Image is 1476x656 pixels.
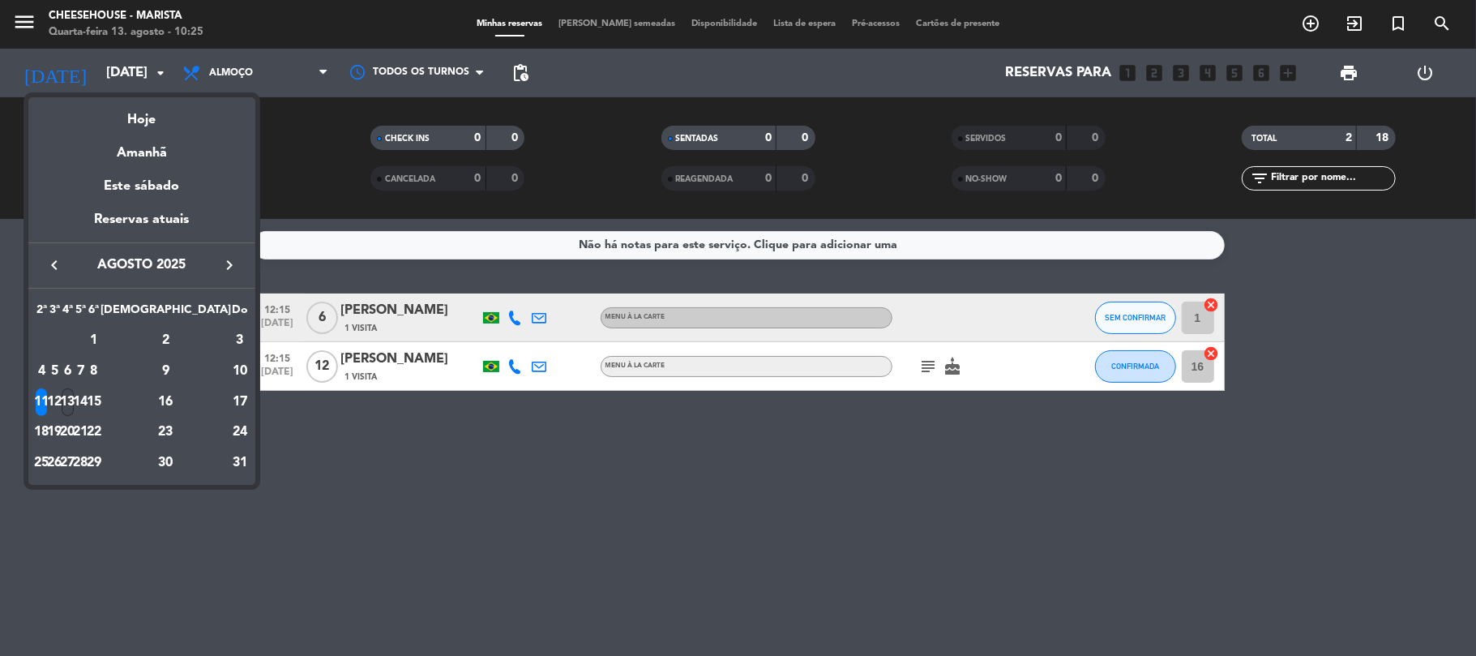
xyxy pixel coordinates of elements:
td: 28 de agosto de 2025 [74,448,87,478]
div: 28 [75,449,87,477]
div: 12 [49,388,61,416]
td: 7 de agosto de 2025 [74,356,87,387]
i: keyboard_arrow_left [45,255,64,275]
td: 19 de agosto de 2025 [48,417,61,448]
td: 18 de agosto de 2025 [35,417,48,448]
div: 13 [62,388,74,416]
td: 16 de agosto de 2025 [101,387,231,418]
div: Hoje [28,97,255,131]
div: 3 [232,327,248,354]
div: 27 [62,449,74,477]
div: 1 [88,327,100,354]
td: 13 de agosto de 2025 [61,387,74,418]
td: 25 de agosto de 2025 [35,448,48,478]
span: agosto 2025 [69,255,215,276]
div: Amanhã [28,131,255,164]
div: 21 [75,418,87,446]
td: 12 de agosto de 2025 [48,387,61,418]
td: 3 de agosto de 2025 [231,325,249,356]
th: Domingo [231,301,249,326]
td: 14 de agosto de 2025 [74,387,87,418]
div: 9 [107,358,225,385]
div: Este sábado [28,164,255,209]
div: 30 [107,449,225,477]
div: 24 [232,418,248,446]
td: 20 de agosto de 2025 [61,417,74,448]
td: 27 de agosto de 2025 [61,448,74,478]
div: 4 [36,358,48,385]
div: 22 [88,418,100,446]
th: Sábado [101,301,231,326]
div: 6 [62,358,74,385]
td: 26 de agosto de 2025 [48,448,61,478]
div: 5 [49,358,61,385]
div: 26 [49,449,61,477]
td: 24 de agosto de 2025 [231,417,249,448]
td: 6 de agosto de 2025 [61,356,74,387]
div: 2 [107,327,225,354]
th: Quarta-feira [61,301,74,326]
div: 19 [49,418,61,446]
button: keyboard_arrow_left [40,255,69,276]
td: AGO [35,325,88,356]
div: 14 [75,388,87,416]
td: 4 de agosto de 2025 [35,356,48,387]
td: 23 de agosto de 2025 [101,417,231,448]
td: 22 de agosto de 2025 [88,417,101,448]
td: 15 de agosto de 2025 [88,387,101,418]
td: 31 de agosto de 2025 [231,448,249,478]
div: 10 [232,358,248,385]
button: keyboard_arrow_right [215,255,244,276]
td: 17 de agosto de 2025 [231,387,249,418]
div: Reservas atuais [28,209,255,242]
div: 20 [62,418,74,446]
div: 17 [232,388,248,416]
i: keyboard_arrow_right [220,255,239,275]
td: 8 de agosto de 2025 [88,356,101,387]
td: 2 de agosto de 2025 [101,325,231,356]
div: 8 [88,358,100,385]
td: 30 de agosto de 2025 [101,448,231,478]
td: 9 de agosto de 2025 [101,356,231,387]
th: Quinta-feira [74,301,87,326]
th: Segunda-feira [35,301,48,326]
td: 1 de agosto de 2025 [88,325,101,356]
div: 31 [232,449,248,477]
div: 7 [75,358,87,385]
th: Sexta-feira [88,301,101,326]
td: 11 de agosto de 2025 [35,387,48,418]
div: 23 [107,418,225,446]
th: Terça-feira [48,301,61,326]
div: 25 [36,449,48,477]
div: 15 [88,388,100,416]
div: 11 [36,388,48,416]
div: 29 [88,449,100,477]
td: 21 de agosto de 2025 [74,417,87,448]
div: 18 [36,418,48,446]
td: 5 de agosto de 2025 [48,356,61,387]
td: 10 de agosto de 2025 [231,356,249,387]
td: 29 de agosto de 2025 [88,448,101,478]
div: 16 [107,388,225,416]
